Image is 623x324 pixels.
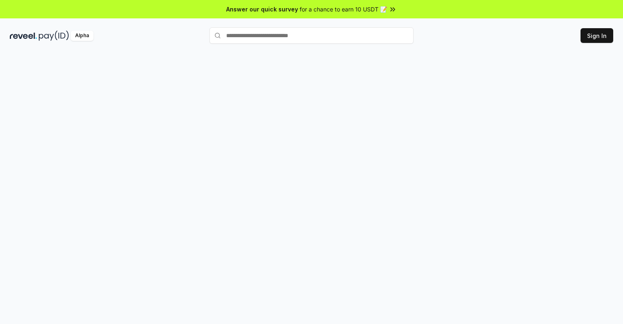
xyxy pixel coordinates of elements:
[10,31,37,41] img: reveel_dark
[39,31,69,41] img: pay_id
[581,28,613,43] button: Sign In
[226,5,298,13] span: Answer our quick survey
[71,31,93,41] div: Alpha
[300,5,387,13] span: for a chance to earn 10 USDT 📝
